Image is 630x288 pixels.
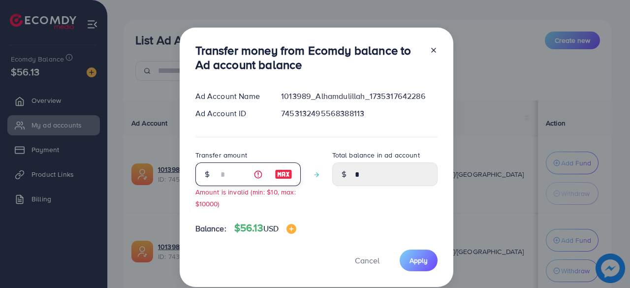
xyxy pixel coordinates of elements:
small: Amount is invalid (min: $10, max: $10000) [195,187,296,208]
div: 1013989_Alhamdulillah_1735317642286 [273,91,445,102]
h3: Transfer money from Ecomdy balance to Ad account balance [195,43,422,72]
span: Apply [409,256,428,265]
label: Transfer amount [195,150,247,160]
img: image [275,168,292,180]
img: image [286,224,296,234]
span: Cancel [355,255,379,266]
button: Apply [400,250,438,271]
div: Ad Account Name [188,91,274,102]
label: Total balance in ad account [332,150,420,160]
div: Ad Account ID [188,108,274,119]
span: USD [263,223,279,234]
h4: $56.13 [234,222,296,234]
span: Balance: [195,223,226,234]
button: Cancel [343,250,392,271]
div: 7453132495568388113 [273,108,445,119]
